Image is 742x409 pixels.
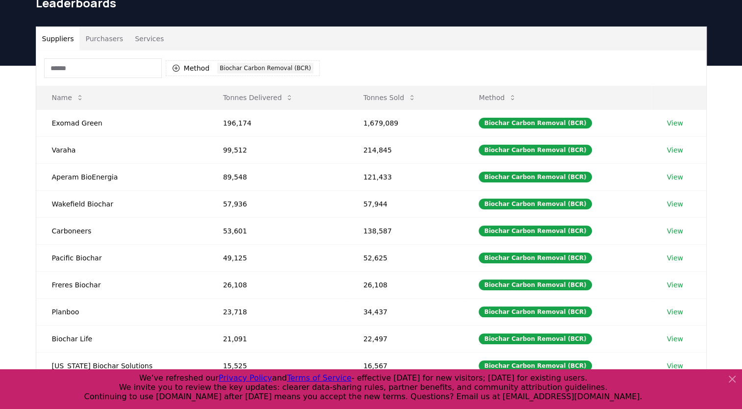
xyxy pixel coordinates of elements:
td: 57,936 [207,190,348,217]
div: Biochar Carbon Removal (BCR) [479,145,591,155]
button: Method [471,88,524,107]
td: 52,625 [348,244,463,271]
td: 138,587 [348,217,463,244]
button: Suppliers [36,27,80,51]
div: Biochar Carbon Removal (BCR) [479,360,591,371]
td: 15,525 [207,352,348,379]
div: Biochar Carbon Removal (BCR) [479,172,591,182]
td: 34,437 [348,298,463,325]
a: View [667,280,683,290]
div: Biochar Carbon Removal (BCR) [479,280,591,290]
td: Varaha [36,136,207,163]
td: Aperam BioEnergia [36,163,207,190]
td: 22,497 [348,325,463,352]
div: Biochar Carbon Removal (BCR) [479,253,591,263]
td: 16,567 [348,352,463,379]
a: View [667,226,683,236]
td: Pacific Biochar [36,244,207,271]
a: View [667,253,683,263]
div: Biochar Carbon Removal (BCR) [479,333,591,344]
td: 1,679,089 [348,109,463,136]
td: [US_STATE] Biochar Solutions [36,352,207,379]
td: Planboo [36,298,207,325]
td: 57,944 [348,190,463,217]
td: 26,108 [348,271,463,298]
td: 121,433 [348,163,463,190]
td: 53,601 [207,217,348,244]
td: 99,512 [207,136,348,163]
td: Wakefield Biochar [36,190,207,217]
a: View [667,334,683,344]
button: Name [44,88,92,107]
a: View [667,307,683,317]
td: 26,108 [207,271,348,298]
a: View [667,118,683,128]
a: View [667,361,683,371]
td: Freres Biochar [36,271,207,298]
div: Biochar Carbon Removal (BCR) [479,118,591,128]
div: Biochar Carbon Removal (BCR) [479,226,591,236]
button: Services [129,27,170,51]
button: Tonnes Delivered [215,88,302,107]
button: Purchasers [79,27,129,51]
div: Biochar Carbon Removal (BCR) [479,307,591,317]
td: 23,718 [207,298,348,325]
div: Biochar Carbon Removal (BCR) [217,63,313,74]
button: Tonnes Sold [356,88,424,107]
a: View [667,172,683,182]
a: View [667,145,683,155]
td: 89,548 [207,163,348,190]
td: 49,125 [207,244,348,271]
a: View [667,199,683,209]
td: 196,174 [207,109,348,136]
td: Carboneers [36,217,207,244]
button: MethodBiochar Carbon Removal (BCR) [166,60,320,76]
td: Exomad Green [36,109,207,136]
td: Biochar Life [36,325,207,352]
div: Biochar Carbon Removal (BCR) [479,199,591,209]
td: 214,845 [348,136,463,163]
td: 21,091 [207,325,348,352]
